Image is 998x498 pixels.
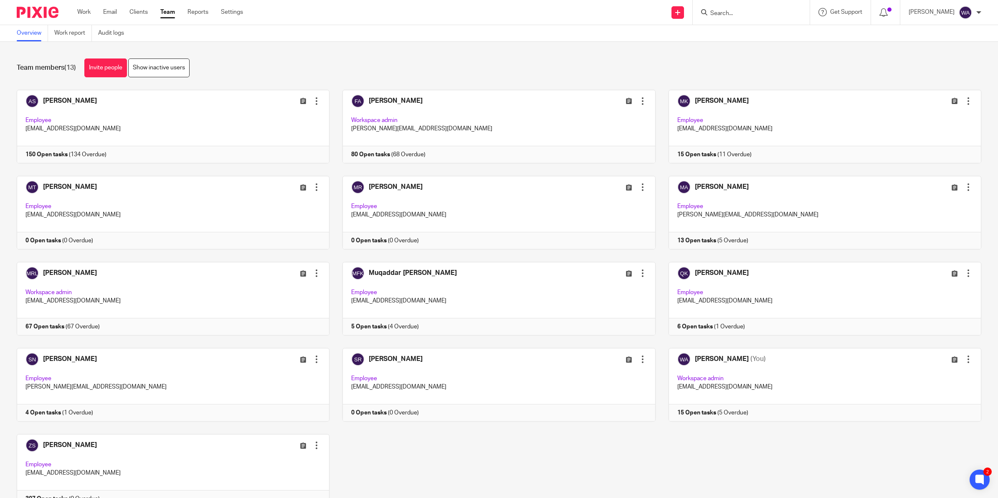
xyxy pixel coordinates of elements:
[54,25,92,41] a: Work report
[17,64,76,72] h1: Team members
[129,8,148,16] a: Clients
[709,10,785,18] input: Search
[17,7,58,18] img: Pixie
[187,8,208,16] a: Reports
[959,6,972,19] img: svg%3E
[17,25,48,41] a: Overview
[98,25,130,41] a: Audit logs
[160,8,175,16] a: Team
[128,58,190,77] a: Show inactive users
[909,8,955,16] p: [PERSON_NAME]
[77,8,91,16] a: Work
[221,8,243,16] a: Settings
[64,64,76,71] span: (13)
[830,9,862,15] span: Get Support
[103,8,117,16] a: Email
[84,58,127,77] a: Invite people
[983,468,992,476] div: 2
